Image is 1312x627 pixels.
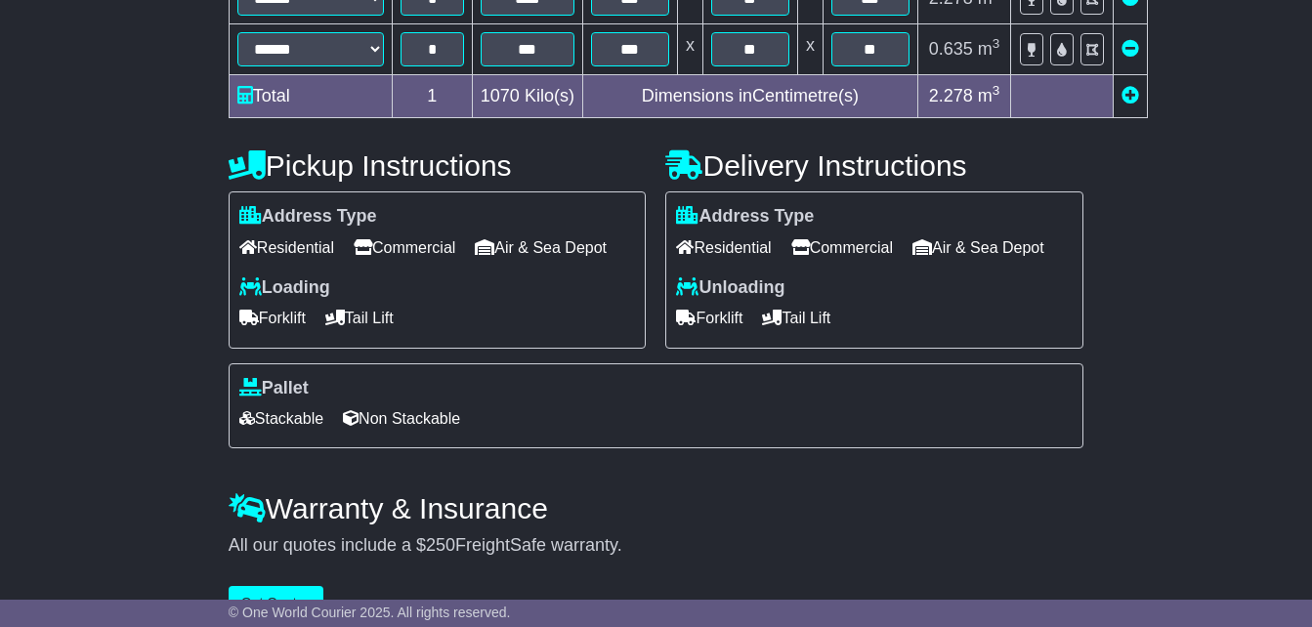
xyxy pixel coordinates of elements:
span: Non Stackable [343,403,460,434]
div: All our quotes include a $ FreightSafe warranty. [229,535,1083,557]
span: Tail Lift [325,303,394,333]
a: Add new item [1122,86,1139,105]
span: m [978,86,1000,105]
label: Pallet [239,378,309,399]
span: Forklift [239,303,306,333]
h4: Pickup Instructions [229,149,647,182]
td: Dimensions in Centimetre(s) [582,75,917,118]
span: Air & Sea Depot [912,232,1044,263]
button: Get Quotes [229,586,324,620]
td: x [677,24,702,75]
h4: Delivery Instructions [665,149,1083,182]
label: Address Type [676,206,814,228]
sup: 3 [993,83,1000,98]
td: Kilo(s) [472,75,582,118]
span: Stackable [239,403,323,434]
a: Remove this item [1122,39,1139,59]
label: Unloading [676,277,784,299]
span: 250 [426,535,455,555]
td: Total [229,75,392,118]
span: Commercial [354,232,455,263]
span: Residential [239,232,334,263]
sup: 3 [993,36,1000,51]
span: 0.635 [929,39,973,59]
span: m [978,39,1000,59]
td: x [797,24,823,75]
label: Loading [239,277,330,299]
span: 1070 [481,86,520,105]
span: Tail Lift [762,303,830,333]
h4: Warranty & Insurance [229,492,1083,524]
span: Residential [676,232,771,263]
label: Address Type [239,206,377,228]
span: 2.278 [929,86,973,105]
td: 1 [392,75,472,118]
span: Forklift [676,303,742,333]
span: © One World Courier 2025. All rights reserved. [229,605,511,620]
span: Commercial [791,232,893,263]
span: Air & Sea Depot [475,232,607,263]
